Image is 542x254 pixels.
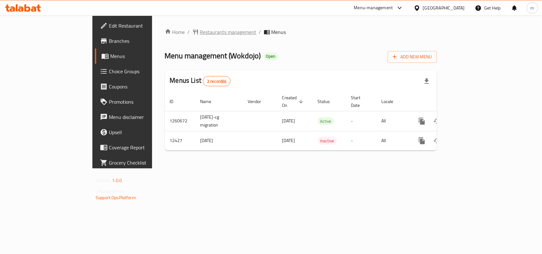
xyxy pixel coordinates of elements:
[95,140,183,155] a: Coverage Report
[203,78,230,84] span: 2 record(s)
[192,28,257,36] a: Restaurants management
[318,98,338,105] span: Status
[430,114,445,129] button: Change Status
[195,111,243,131] td: [DATE]-cg migration
[388,51,437,63] button: Add New Menu
[188,28,190,36] li: /
[170,98,182,105] span: ID
[96,193,136,202] a: Support.OpsPlatform
[409,92,480,111] th: Actions
[282,117,295,125] span: [DATE]
[95,33,183,49] a: Branches
[112,176,122,185] span: 1.0.0
[382,98,402,105] span: Locale
[109,128,178,136] span: Upsell
[95,79,183,94] a: Coupons
[96,176,111,185] span: Version:
[95,125,183,140] a: Upsell
[95,155,183,170] a: Grocery Checklist
[109,144,178,151] span: Coverage Report
[96,187,125,195] span: Get support on:
[248,98,270,105] span: Vendor
[419,74,434,89] div: Export file
[318,117,334,125] div: Active
[109,37,178,45] span: Branches
[271,28,286,36] span: Menus
[95,49,183,64] a: Menus
[318,118,334,125] span: Active
[259,28,261,36] li: /
[203,76,231,86] div: Total records count
[165,49,261,63] span: Menu management ( Wokdojo )
[165,28,437,36] nav: breadcrumb
[351,94,369,109] span: Start Date
[109,159,178,166] span: Grocery Checklist
[95,94,183,109] a: Promotions
[95,109,183,125] a: Menu disclaimer
[318,137,337,145] span: Inactive
[109,68,178,75] span: Choice Groups
[200,98,220,105] span: Name
[346,111,377,131] td: -
[346,131,377,150] td: -
[264,54,278,59] span: Open
[165,92,480,151] table: enhanced table
[414,114,430,129] button: more
[109,98,178,106] span: Promotions
[200,28,257,36] span: Restaurants management
[414,133,430,148] button: more
[377,131,409,150] td: All
[195,131,243,150] td: [DATE]
[109,83,178,90] span: Coupons
[109,22,178,29] span: Edit Restaurant
[109,113,178,121] span: Menu disclaimer
[423,4,465,11] div: [GEOGRAPHIC_DATA]
[531,4,534,11] span: m
[377,111,409,131] td: All
[282,94,305,109] span: Created On
[264,53,278,60] div: Open
[95,18,183,33] a: Edit Restaurant
[110,52,178,60] span: Menus
[430,133,445,148] button: Change Status
[282,136,295,145] span: [DATE]
[393,53,432,61] span: Add New Menu
[354,4,393,12] div: Menu-management
[95,64,183,79] a: Choice Groups
[170,76,231,86] h2: Menus List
